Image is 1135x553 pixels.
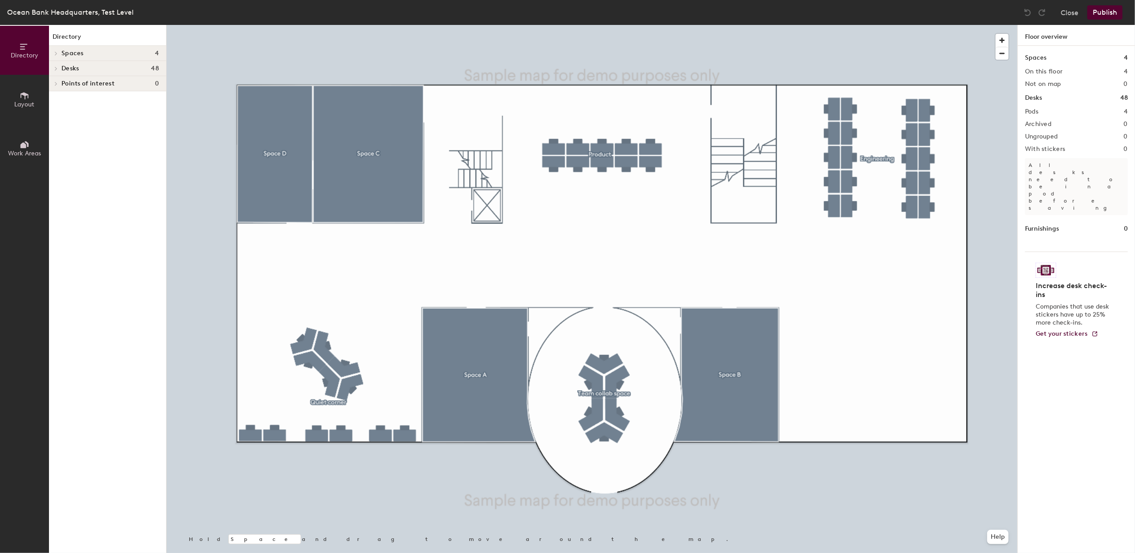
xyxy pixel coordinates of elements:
button: Help [987,530,1009,544]
div: Ocean Bank Headquarters, Test Level [7,7,134,18]
h4: Increase desk check-ins [1036,281,1112,299]
span: 0 [155,80,159,87]
h2: 0 [1124,121,1128,128]
h2: With stickers [1025,146,1066,153]
h2: Ungrouped [1025,133,1058,140]
h1: 4 [1124,53,1128,63]
button: Close [1061,5,1078,20]
p: All desks need to be in a pod before saving [1025,158,1128,215]
span: 4 [155,50,159,57]
img: Undo [1023,8,1032,17]
h1: Furnishings [1025,224,1059,234]
h2: 0 [1124,133,1128,140]
h1: Directory [49,32,166,46]
button: Publish [1087,5,1123,20]
h1: Desks [1025,93,1042,103]
h1: 48 [1120,93,1128,103]
span: Get your stickers [1036,330,1088,337]
h1: 0 [1124,224,1128,234]
span: Points of interest [61,80,114,87]
span: 48 [151,65,159,72]
h2: 0 [1124,146,1128,153]
span: Work Areas [8,150,41,157]
span: Spaces [61,50,84,57]
span: Directory [11,52,38,59]
h2: Not on map [1025,81,1061,88]
a: Get your stickers [1036,330,1098,338]
span: Layout [15,101,35,108]
h2: Pods [1025,108,1038,115]
h2: 0 [1124,81,1128,88]
h1: Floor overview [1018,25,1135,46]
h1: Spaces [1025,53,1046,63]
h2: Archived [1025,121,1051,128]
span: Desks [61,65,79,72]
h2: 4 [1124,68,1128,75]
p: Companies that use desk stickers have up to 25% more check-ins. [1036,303,1112,327]
img: Redo [1037,8,1046,17]
h2: On this floor [1025,68,1063,75]
h2: 4 [1124,108,1128,115]
img: Sticker logo [1036,263,1056,278]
